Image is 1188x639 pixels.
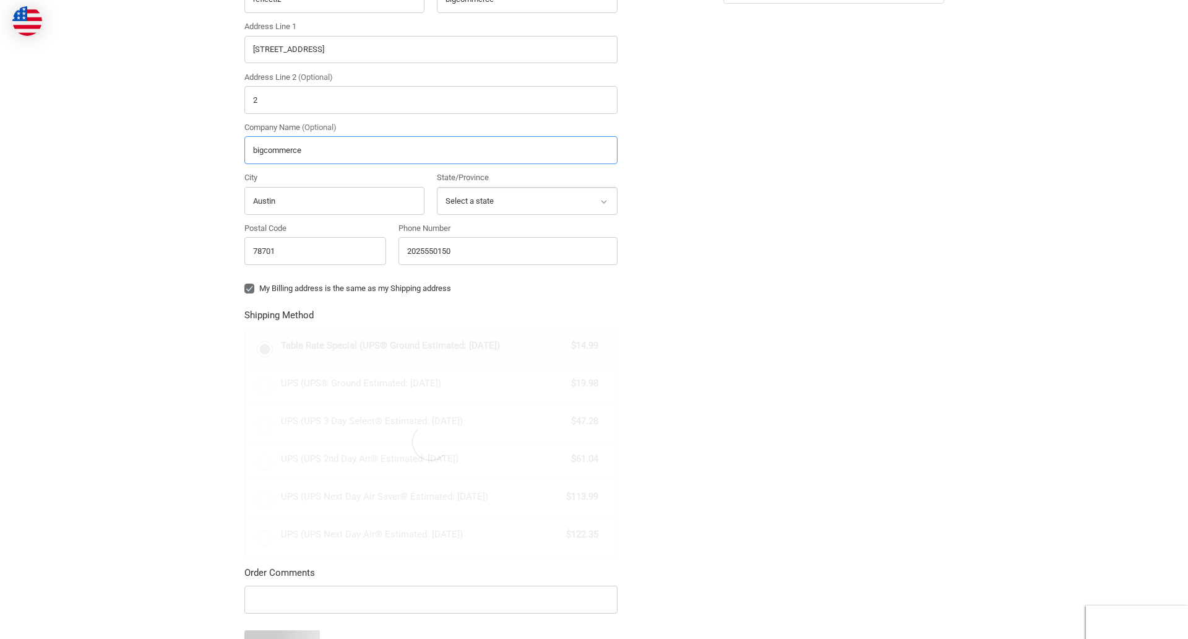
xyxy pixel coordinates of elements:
label: State/Province [437,172,618,184]
small: (Optional) [302,123,337,132]
legend: Order Comments [244,566,315,586]
label: Address Line 1 [244,20,618,33]
label: Address Line 2 [244,71,618,84]
label: My Billing address is the same as my Shipping address [244,284,618,293]
small: (Optional) [298,72,333,82]
label: Company Name [244,121,618,134]
label: Postal Code [244,222,387,235]
img: duty and tax information for United States [12,6,42,36]
label: Phone Number [398,222,618,235]
span: Checkout [104,6,142,17]
legend: Shipping Method [244,308,314,328]
label: City [244,172,425,184]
